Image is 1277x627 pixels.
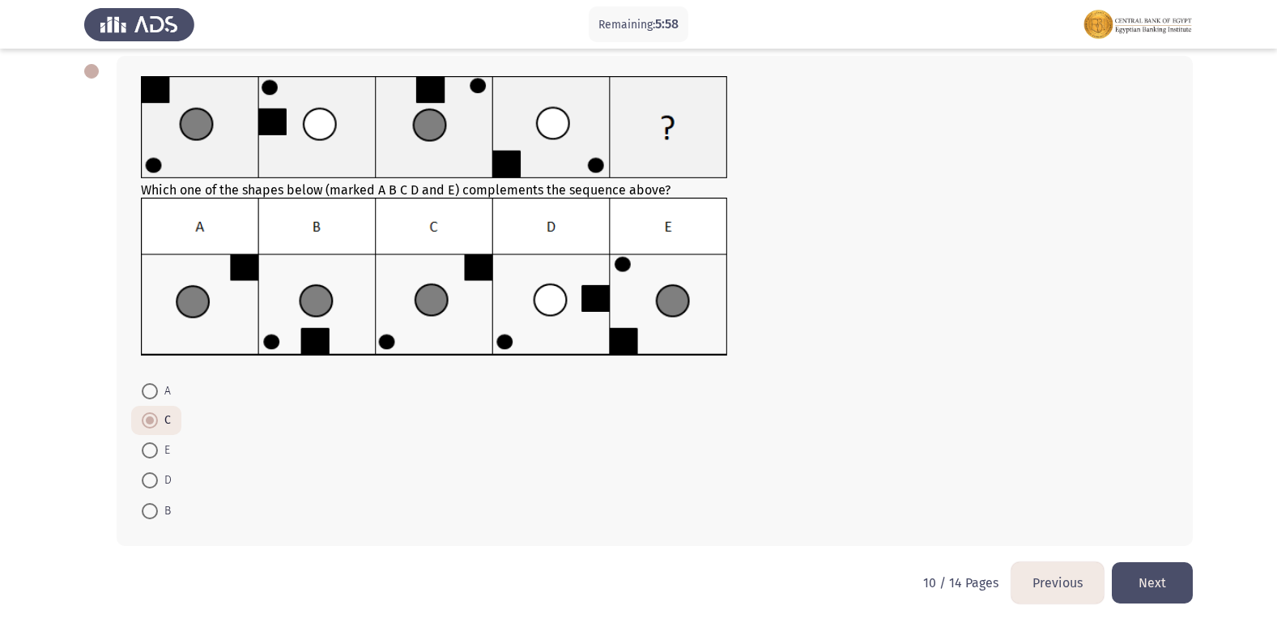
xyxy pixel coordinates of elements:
span: B [158,501,171,521]
span: D [158,471,172,490]
span: A [158,382,171,401]
span: C [158,411,171,430]
button: load next page [1112,562,1193,604]
img: UkFYMDA1MEEyLnBuZzE2MjIwMzEwNzgxMDc=.png [141,198,728,356]
span: 5:58 [655,16,679,32]
img: Assess Talent Management logo [84,2,194,47]
img: UkFYMDA1MEExLnBuZzE2MjIwMzEwMjE3OTM=.png [141,76,728,179]
span: E [158,441,170,460]
p: 10 / 14 Pages [923,575,998,591]
img: Assessment logo of FOCUS Assessment 3 Modules EN [1083,2,1193,47]
button: load previous page [1011,562,1104,604]
p: Remaining: [598,15,679,35]
div: Which one of the shapes below (marked A B C D and E) complements the sequence above? [141,76,1168,360]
